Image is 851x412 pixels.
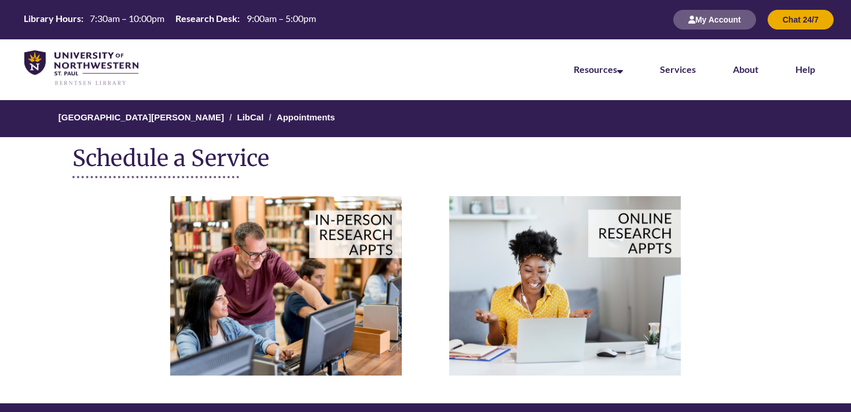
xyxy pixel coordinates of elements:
a: Hours Today [19,12,320,27]
a: Help [795,64,815,75]
img: UNWSP Library Logo [24,50,138,86]
img: In person Appointments [170,196,402,375]
a: My Account [673,14,756,24]
button: Chat 24/7 [768,10,834,30]
th: Library Hours: [19,12,85,25]
a: Chat 24/7 [768,14,834,24]
span: 7:30am – 10:00pm [90,13,164,24]
nav: Breadcrumb [72,100,779,137]
span: 9:00am – 5:00pm [247,13,316,24]
table: Hours Today [19,12,320,26]
a: Appointments [277,112,335,122]
a: Services [660,64,696,75]
a: About [733,64,758,75]
button: My Account [673,10,756,30]
a: [GEOGRAPHIC_DATA][PERSON_NAME] [58,112,224,122]
a: LibCal [237,112,264,122]
a: Resources [574,64,623,75]
div: Schedule a Service [72,146,274,170]
img: Online Appointments [449,196,681,375]
th: Research Desk: [171,12,241,25]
